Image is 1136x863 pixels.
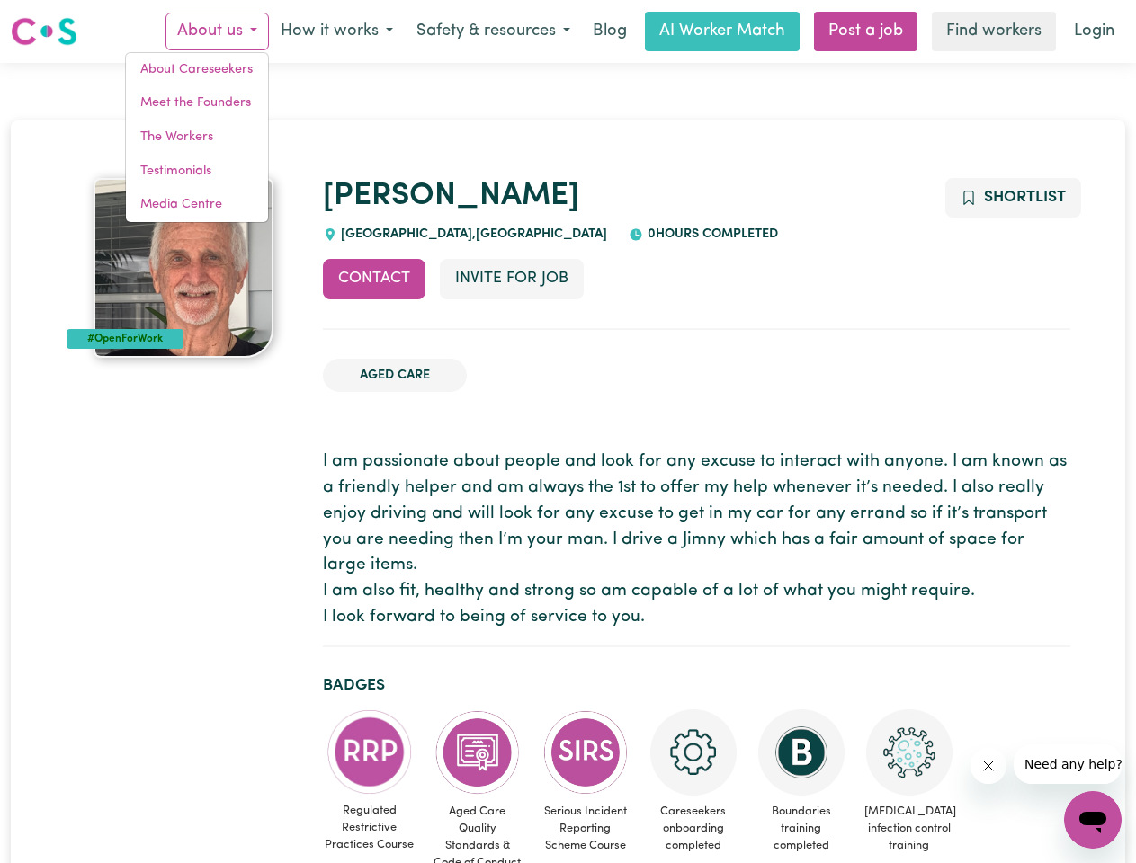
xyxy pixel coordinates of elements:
[126,155,268,189] a: Testimonials
[539,796,632,862] span: Serious Incident Reporting Scheme Course
[11,13,109,27] span: Need any help?
[1014,744,1122,784] iframe: Message from company
[323,676,1070,695] h2: Badges
[323,795,416,861] span: Regulated Restrictive Practices Course
[582,12,638,51] a: Blog
[650,709,737,796] img: CS Academy: Careseekers Onboarding course completed
[126,53,268,87] a: About Careseekers
[755,796,848,862] span: Boundaries training completed
[758,709,845,796] img: CS Academy: Boundaries in care and support work course completed
[647,796,740,862] span: Careseekers onboarding completed
[337,227,608,241] span: [GEOGRAPHIC_DATA] , [GEOGRAPHIC_DATA]
[11,15,77,48] img: Careseekers logo
[11,11,77,52] a: Careseekers logo
[323,181,579,212] a: [PERSON_NAME]
[971,748,1006,784] iframe: Close message
[269,13,405,50] button: How it works
[542,709,629,796] img: CS Academy: Serious Incident Reporting Scheme course completed
[866,709,953,796] img: CS Academy: COVID-19 Infection Control Training course completed
[165,13,269,50] button: About us
[126,86,268,120] a: Meet the Founders
[323,259,425,298] button: Contact
[643,227,778,241] span: 0 hours completed
[645,12,800,51] a: AI Worker Match
[863,796,956,862] span: [MEDICAL_DATA] infection control training
[125,52,269,223] div: About us
[405,13,582,50] button: Safety & resources
[440,259,584,298] button: Invite for Job
[67,329,184,349] div: #OpenForWork
[1064,791,1122,849] iframe: Button to launch messaging window
[126,188,268,222] a: Media Centre
[126,120,268,155] a: The Workers
[945,178,1081,218] button: Add to shortlist
[1063,12,1125,51] a: Login
[94,178,273,358] img: Kenneth
[323,359,467,393] li: Aged Care
[326,709,413,795] img: CS Academy: Regulated Restrictive Practices course completed
[67,178,301,358] a: Kenneth's profile picture'#OpenForWork
[932,12,1056,51] a: Find workers
[323,449,1070,631] p: I am passionate about people and look for any excuse to interact with anyone. I am known as a fri...
[984,190,1066,205] span: Shortlist
[434,709,521,796] img: CS Academy: Aged Care Quality Standards & Code of Conduct course completed
[814,12,917,51] a: Post a job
